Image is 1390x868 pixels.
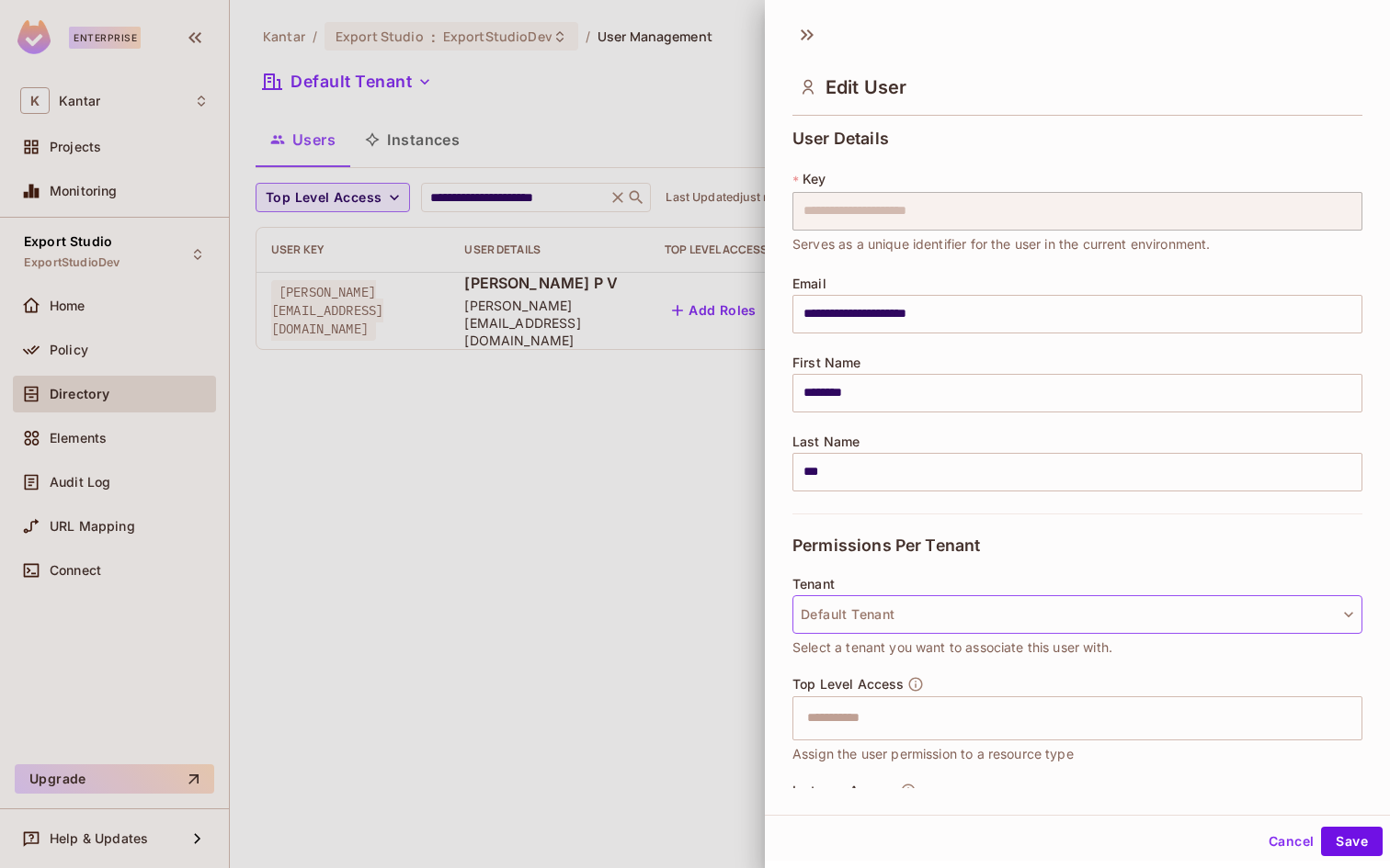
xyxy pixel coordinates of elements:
[792,434,860,449] span: Last Name
[792,577,835,592] span: Tenant
[792,783,896,798] span: Instance Access
[792,677,904,692] span: Top Level Access
[1321,827,1383,856] button: Save
[792,744,1074,764] span: Assign the user permission to a resource type
[792,355,861,370] span: First Name
[792,276,826,291] span: Email
[1261,827,1321,856] button: Cancel
[792,595,1362,634] button: Default Tenant
[826,76,906,98] span: Edit User
[1352,716,1356,719] button: Open
[792,536,980,555] span: Permissions Per Tenant
[792,234,1211,254] span: Serves as a unique identifier for the user in the current environment.
[792,637,1112,658] span: Select a tenant you want to associate this user with.
[792,130,889,148] span: User Details
[803,172,826,186] span: Key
